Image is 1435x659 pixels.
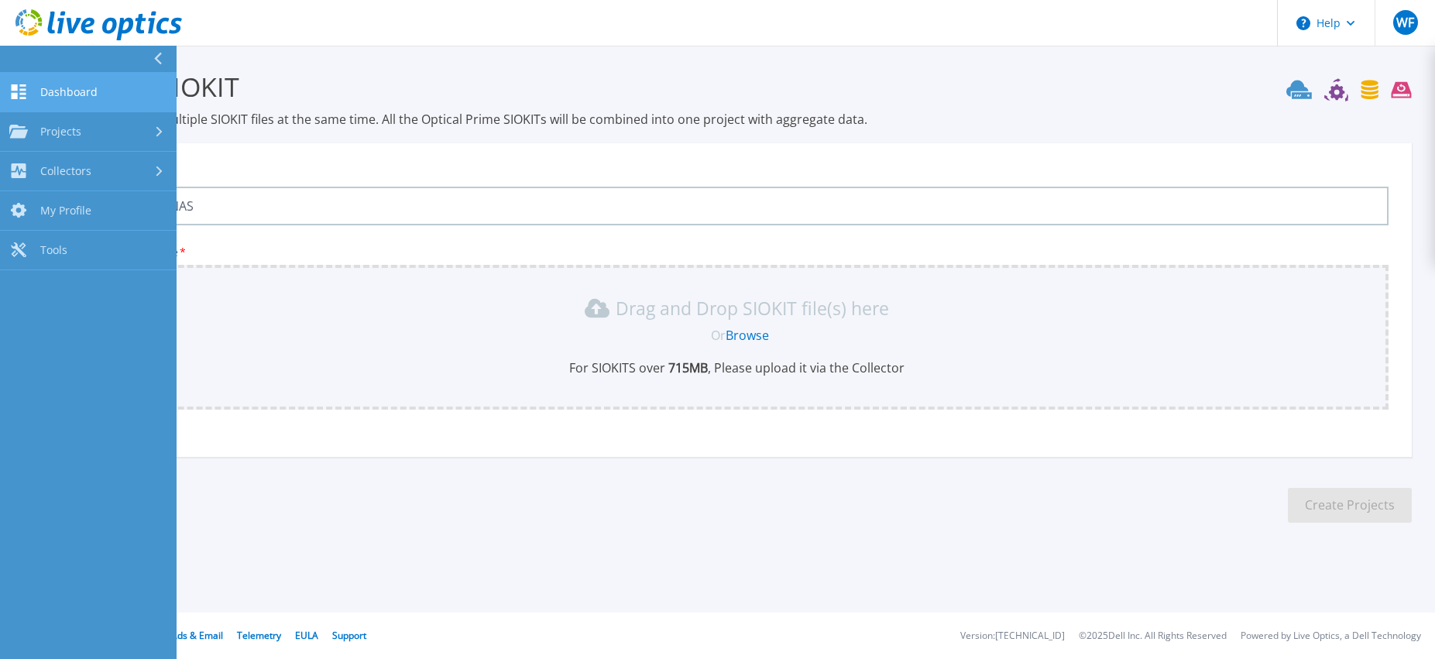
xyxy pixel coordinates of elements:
a: Browse [726,327,769,344]
input: Enter Project Name [85,187,1389,225]
b: 715 MB [665,359,708,376]
span: WF [1396,16,1414,29]
p: You may upload multiple SIOKIT files at the same time. All the Optical Prime SIOKITs will be comb... [62,111,1412,128]
span: Projects [40,125,81,139]
div: Drag and Drop SIOKIT file(s) here OrBrowseFor SIOKITS over 715MB, Please upload it via the Collector [94,296,1379,376]
span: Or [711,327,726,344]
a: EULA [295,629,318,642]
a: Ads & Email [171,629,223,642]
span: My Profile [40,204,91,218]
span: Tools [40,243,67,257]
li: Version: [TECHNICAL_ID] [960,631,1065,641]
li: Powered by Live Optics, a Dell Technology [1241,631,1421,641]
span: Collectors [40,164,91,178]
p: For SIOKITS over , Please upload it via the Collector [94,359,1379,376]
a: Support [332,629,366,642]
a: Telemetry [237,629,281,642]
h3: Upload SIOKIT [62,69,1412,105]
span: Dashboard [40,85,98,99]
button: Create Projects [1288,488,1412,523]
li: © 2025 Dell Inc. All Rights Reserved [1079,631,1227,641]
p: Drag and Drop SIOKIT file(s) here [616,300,889,316]
p: Upload SIOKIT file [85,246,1389,259]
